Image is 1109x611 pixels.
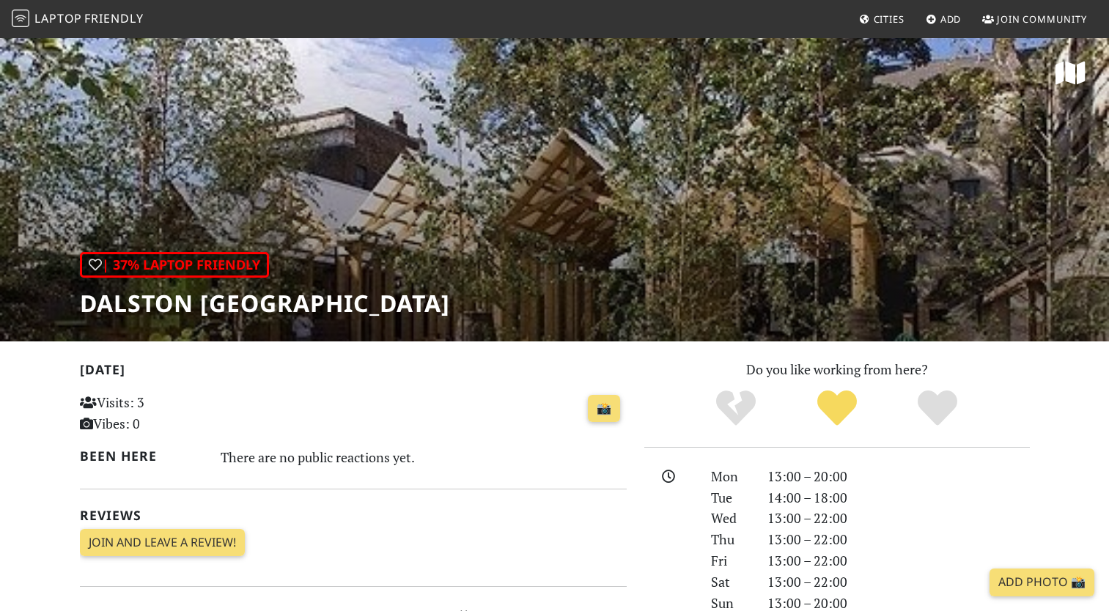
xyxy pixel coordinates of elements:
div: Yes [786,388,888,429]
div: There are no public reactions yet. [221,445,627,469]
div: 14:00 – 18:00 [759,487,1039,508]
div: Sat [702,571,758,593]
h2: Reviews [80,508,627,523]
div: 13:00 – 22:00 [759,529,1039,550]
h2: Been here [80,448,204,464]
a: LaptopFriendly LaptopFriendly [12,7,144,32]
div: Wed [702,508,758,529]
h1: Dalston [GEOGRAPHIC_DATA] [80,289,450,317]
span: Friendly [84,10,143,26]
p: Do you like working from here? [644,359,1030,380]
h2: [DATE] [80,362,627,383]
div: Definitely! [887,388,988,429]
a: 📸 [588,395,620,423]
a: Add [920,6,968,32]
p: Visits: 3 Vibes: 0 [80,392,251,434]
div: 13:00 – 22:00 [759,571,1039,593]
a: Cities [853,6,910,32]
a: Add Photo 📸 [990,569,1094,596]
div: 13:00 – 22:00 [759,508,1039,529]
a: Join Community [976,6,1093,32]
a: Join and leave a review! [80,529,245,557]
div: Thu [702,529,758,550]
span: Add [940,12,962,26]
img: LaptopFriendly [12,10,29,27]
span: Join Community [997,12,1087,26]
span: Cities [874,12,904,26]
div: 13:00 – 20:00 [759,466,1039,487]
span: Laptop [34,10,82,26]
div: No [685,388,786,429]
div: Mon [702,466,758,487]
div: Fri [702,550,758,571]
div: Tue [702,487,758,508]
div: 13:00 – 22:00 [759,550,1039,571]
div: | 37% Laptop Friendly [80,252,269,278]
